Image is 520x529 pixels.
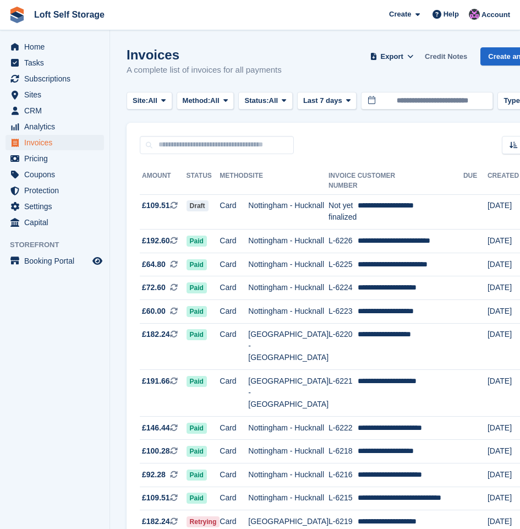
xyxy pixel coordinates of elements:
[6,151,104,166] a: menu
[187,282,207,293] span: Paid
[248,276,329,300] td: Nottingham - Hucknall
[481,9,510,20] span: Account
[329,370,358,417] td: L-6221
[6,135,104,150] a: menu
[24,119,90,134] span: Analytics
[248,253,329,276] td: Nottingham - Hucknall
[488,276,519,300] td: [DATE]
[488,253,519,276] td: [DATE]
[6,215,104,230] a: menu
[220,323,248,370] td: Card
[24,167,90,182] span: Coupons
[133,95,148,106] span: Site:
[24,55,90,70] span: Tasks
[269,95,278,106] span: All
[24,135,90,150] span: Invoices
[329,253,358,276] td: L-6225
[220,440,248,463] td: Card
[10,239,110,250] span: Storefront
[248,440,329,463] td: Nottingham - Hucknall
[30,6,109,24] a: Loft Self Storage
[187,470,207,481] span: Paid
[358,167,463,195] th: Customer
[220,230,248,253] td: Card
[187,446,207,457] span: Paid
[24,87,90,102] span: Sites
[329,487,358,510] td: L-6215
[488,416,519,440] td: [DATE]
[24,199,90,214] span: Settings
[6,183,104,198] a: menu
[248,487,329,510] td: Nottingham - Hucknall
[220,487,248,510] td: Card
[187,516,220,527] span: Retrying
[187,236,207,247] span: Paid
[488,487,519,510] td: [DATE]
[24,71,90,86] span: Subscriptions
[469,9,480,20] img: Amy Wright
[220,300,248,324] td: Card
[488,167,519,195] th: Created
[488,440,519,463] td: [DATE]
[329,300,358,324] td: L-6223
[248,370,329,417] td: [GEOGRAPHIC_DATA] - [GEOGRAPHIC_DATA]
[329,230,358,253] td: L-6226
[142,469,166,481] span: £92.28
[187,306,207,317] span: Paid
[248,416,329,440] td: Nottingham - Hucknall
[187,423,207,434] span: Paid
[187,493,207,504] span: Paid
[329,323,358,370] td: L-6220
[24,253,90,269] span: Booking Portal
[24,183,90,198] span: Protection
[187,259,207,270] span: Paid
[220,194,248,230] td: Card
[6,119,104,134] a: menu
[488,323,519,370] td: [DATE]
[220,463,248,487] td: Card
[142,259,166,270] span: £64.80
[142,235,170,247] span: £192.60
[329,194,358,230] td: Not yet finalized
[297,92,357,110] button: Last 7 days
[6,39,104,54] a: menu
[142,445,170,457] span: £100.28
[127,92,172,110] button: Site: All
[238,92,292,110] button: Status: All
[6,253,104,269] a: menu
[329,440,358,463] td: L-6218
[6,199,104,214] a: menu
[24,215,90,230] span: Capital
[142,282,166,293] span: £72.60
[6,87,104,102] a: menu
[244,95,269,106] span: Status:
[24,151,90,166] span: Pricing
[220,253,248,276] td: Card
[142,329,170,340] span: £182.24
[183,95,211,106] span: Method:
[381,51,403,62] span: Export
[248,463,329,487] td: Nottingham - Hucknall
[444,9,459,20] span: Help
[488,370,519,417] td: [DATE]
[248,230,329,253] td: Nottingham - Hucknall
[420,47,472,66] a: Credit Notes
[220,416,248,440] td: Card
[24,103,90,118] span: CRM
[187,376,207,387] span: Paid
[463,167,488,195] th: Due
[220,167,248,195] th: Method
[187,167,220,195] th: Status
[127,64,282,77] p: A complete list of invoices for all payments
[488,230,519,253] td: [DATE]
[329,463,358,487] td: L-6216
[220,370,248,417] td: Card
[248,194,329,230] td: Nottingham - Hucknall
[140,167,187,195] th: Amount
[9,7,25,23] img: stora-icon-8386f47178a22dfd0bd8f6a31ec36ba5ce8667c1dd55bd0f319d3a0aa187defe.svg
[142,200,170,211] span: £109.51
[488,300,519,324] td: [DATE]
[329,167,358,195] th: Invoice Number
[177,92,234,110] button: Method: All
[187,329,207,340] span: Paid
